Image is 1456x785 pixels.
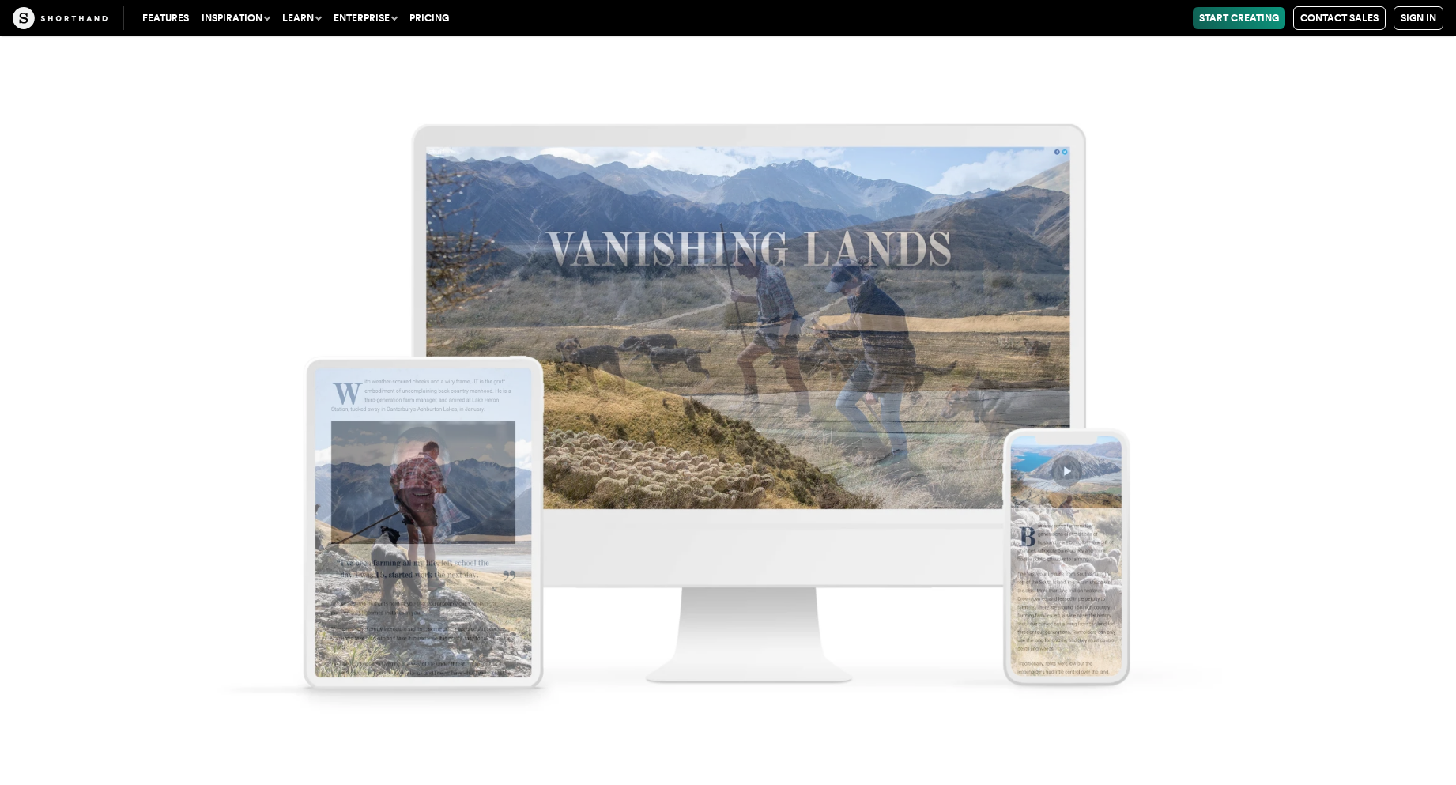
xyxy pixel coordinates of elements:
[195,7,276,29] button: Inspiration
[136,7,195,29] a: Features
[276,7,327,29] button: Learn
[403,7,455,29] a: Pricing
[1394,6,1443,30] a: Sign in
[327,7,403,29] button: Enterprise
[13,7,108,29] img: The Craft
[1193,7,1285,29] a: Start Creating
[1293,6,1386,30] a: Contact Sales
